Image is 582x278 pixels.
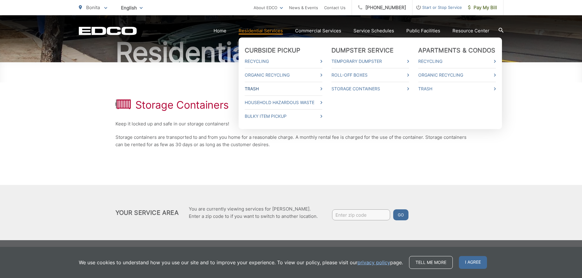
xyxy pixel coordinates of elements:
a: News & Events [289,4,318,11]
a: About EDCO [254,4,283,11]
a: Trash [245,85,322,92]
span: English [116,2,147,13]
h2: Your Service Area [115,209,179,216]
span: I agree [459,256,487,269]
a: Contact Us [324,4,346,11]
a: EDCD logo. Return to the homepage. [79,27,137,35]
p: You are currently viewing services for [PERSON_NAME]. Enter a zip code to if you want to switch t... [189,205,318,220]
span: Pay My Bill [468,4,497,11]
a: Tell me more [409,256,453,269]
a: Recycling [418,58,496,65]
p: Keep it locked up and safe in our storage containers! [115,120,467,128]
a: Organic Recycling [245,71,322,79]
a: Roll-Off Boxes [331,71,409,79]
button: Go [393,209,408,220]
a: Recycling [245,58,322,65]
a: Storage Containers [331,85,409,92]
a: Organic Recycling [418,71,496,79]
a: Service Schedules [353,27,394,34]
a: Apartments & Condos [418,47,496,54]
a: privacy policy [357,259,390,266]
a: Household Hazardous Waste [245,99,322,106]
a: Commercial Services [295,27,341,34]
input: Enter zip code [332,209,390,220]
a: Temporary Dumpster [331,58,409,65]
h2: Residential Services [79,37,503,68]
a: Residential Services [239,27,283,34]
span: Bonita [86,5,100,10]
h1: Storage Containers [135,99,229,111]
p: Storage containers are transported to and from you home for a reasonable charge. A monthly rental... [115,134,467,148]
a: Public Facilities [406,27,440,34]
p: We use cookies to understand how you use our site and to improve your experience. To view our pol... [79,259,403,266]
a: Dumpster Service [331,47,394,54]
a: Home [214,27,226,34]
a: Trash [418,85,496,92]
a: Bulky Item Pickup [245,113,322,120]
a: Curbside Pickup [245,47,301,54]
a: Resource Center [452,27,489,34]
